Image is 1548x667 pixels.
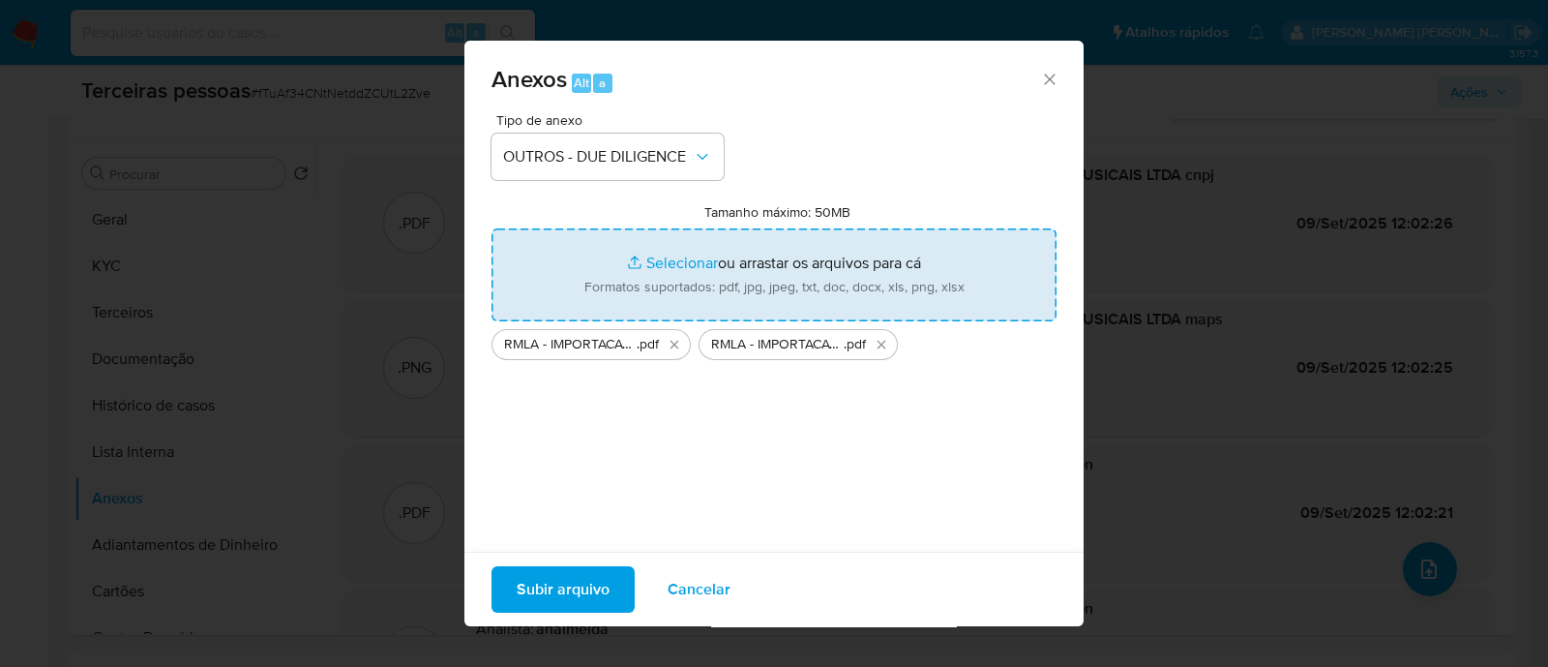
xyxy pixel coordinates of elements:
span: OUTROS - DUE DILIGENCE [503,147,693,167]
label: Tamanho máximo: 50MB [704,203,850,221]
span: Anexos [491,62,567,96]
span: .pdf [637,335,659,354]
span: Tipo de anexo [496,113,729,127]
span: Subir arquivo [517,568,610,611]
span: RMLA - IMPORTACAO E COMERCIO DE INSTRUMENTOS MUSICAIS LTDA softon [504,335,637,354]
button: Cancelar [642,566,756,613]
span: .pdf [844,335,866,354]
button: Excluir RMLA - IMPORTACAO E COMERCIO DE INSTRUMENTOS MUSICAIS LTDA softon.pdf [663,333,686,356]
span: Alt [574,74,589,92]
span: RMLA - IMPORTACAO E COMERCIO DE INSTRUMENTOS MUSICAIS LTDA jucesp [711,335,844,354]
button: Subir arquivo [491,566,635,613]
ul: Arquivos selecionados [491,321,1057,360]
button: OUTROS - DUE DILIGENCE [491,134,724,180]
span: a [599,74,606,92]
button: Fechar [1040,70,1057,87]
button: Excluir RMLA - IMPORTACAO E COMERCIO DE INSTRUMENTOS MUSICAIS LTDA jucesp.pdf [870,333,893,356]
span: Cancelar [668,568,730,611]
